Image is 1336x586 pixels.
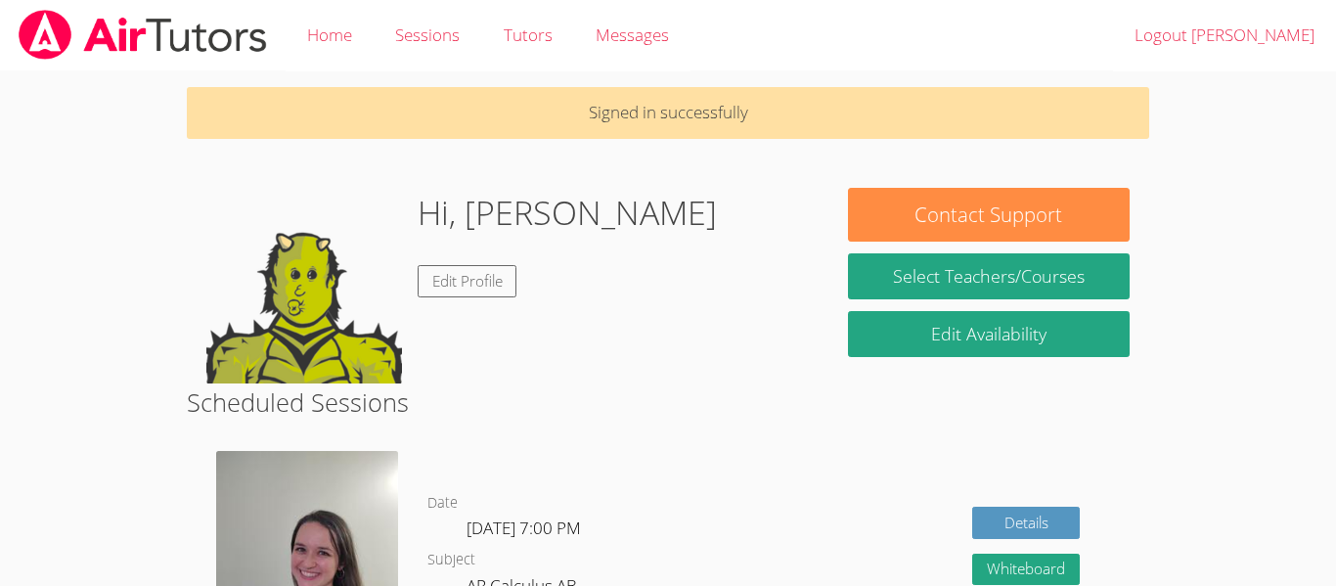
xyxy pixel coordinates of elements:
a: Select Teachers/Courses [848,253,1130,299]
img: airtutors_banner-c4298cdbf04f3fff15de1276eac7730deb9818008684d7c2e4769d2f7ddbe033.png [17,10,269,60]
dt: Date [427,491,458,516]
a: Edit Availability [848,311,1130,357]
a: Edit Profile [418,265,517,297]
h1: Hi, [PERSON_NAME] [418,188,717,238]
img: default.png [206,188,402,383]
dt: Subject [427,548,475,572]
button: Whiteboard [972,554,1080,586]
a: Details [972,507,1080,539]
span: Messages [596,23,669,46]
h2: Scheduled Sessions [187,383,1149,421]
p: Signed in successfully [187,87,1149,139]
button: Contact Support [848,188,1130,242]
span: [DATE] 7:00 PM [467,517,581,539]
